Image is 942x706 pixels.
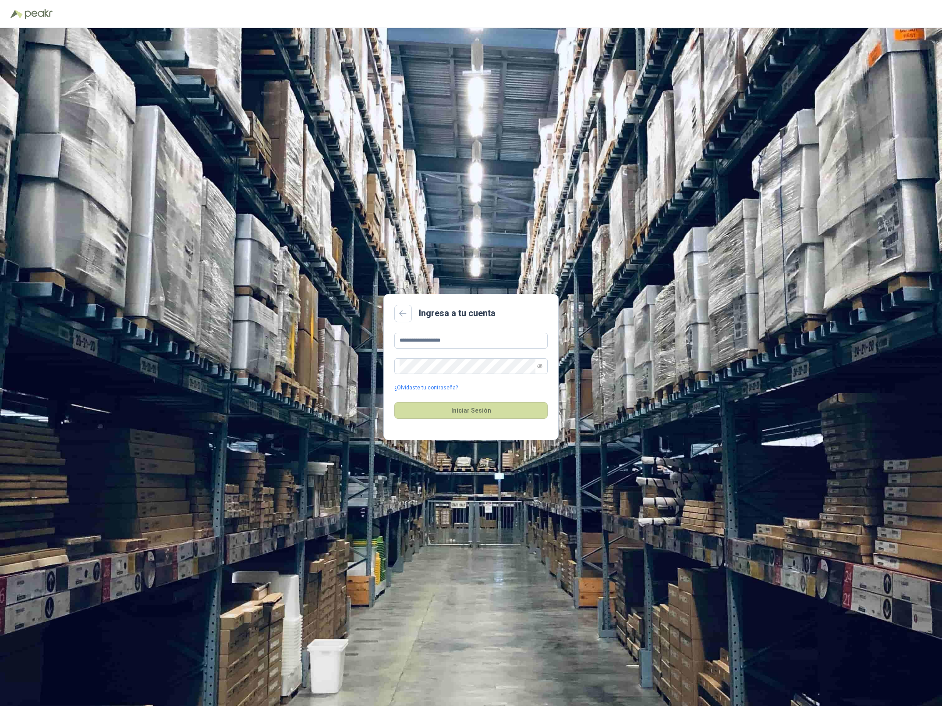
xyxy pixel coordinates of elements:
button: Iniciar Sesión [394,402,548,419]
img: Peakr [25,9,53,19]
h2: Ingresa a tu cuenta [419,307,496,320]
img: Logo [11,10,23,18]
span: eye-invisible [537,364,542,369]
a: ¿Olvidaste tu contraseña? [394,384,458,392]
